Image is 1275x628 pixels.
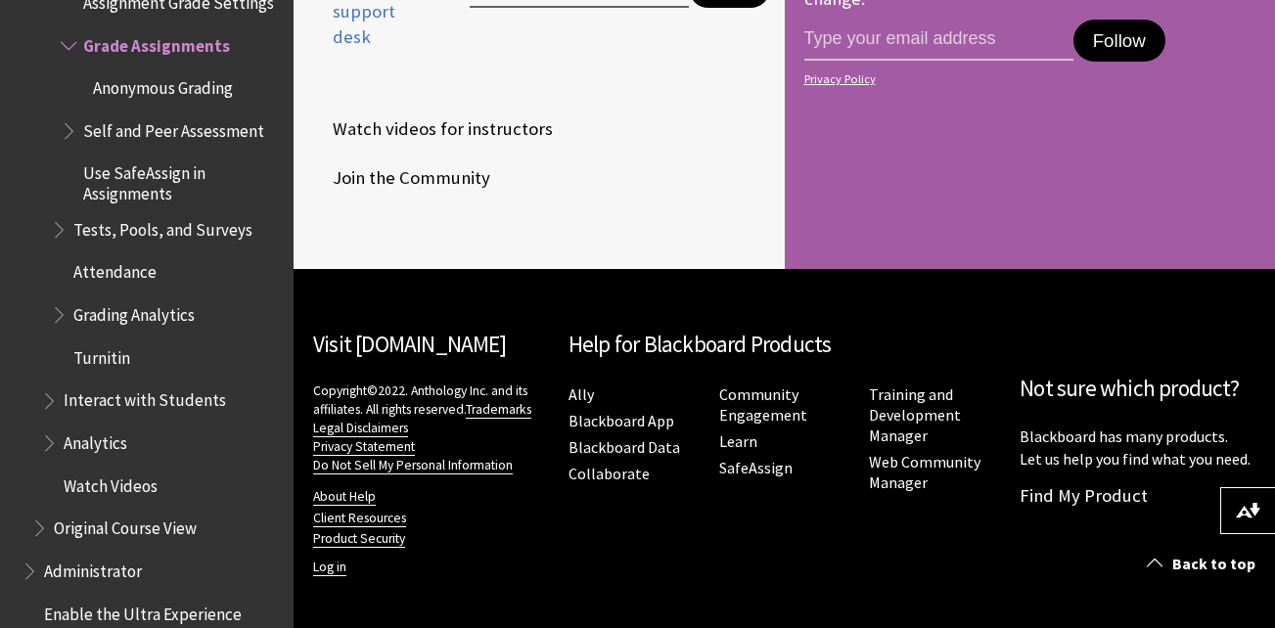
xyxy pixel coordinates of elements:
[64,384,226,411] span: Interact with Students
[313,330,506,358] a: Visit [DOMAIN_NAME]
[719,384,807,426] a: Community Engagement
[719,431,757,452] a: Learn
[1020,484,1148,507] a: Find My Product
[466,401,531,419] a: Trademarks
[1020,372,1255,406] h2: Not sure which product?
[64,470,158,496] span: Watch Videos
[869,452,980,493] a: Web Community Manager
[313,488,376,506] a: About Help
[313,114,553,144] span: Watch videos for instructors
[73,256,157,283] span: Attendance
[44,598,242,624] span: Enable the Ultra Experience
[1073,20,1165,63] button: Follow
[313,559,346,576] a: Log in
[83,114,264,141] span: Self and Peer Assessment
[1132,546,1275,582] a: Back to top
[83,29,230,56] span: Grade Assignments
[54,512,197,538] span: Original Course View
[313,530,405,548] a: Product Security
[313,381,549,474] p: Copyright©2022. Anthology Inc. and its affiliates. All rights reserved.
[313,510,406,527] a: Client Resources
[313,114,557,144] a: Watch videos for instructors
[804,72,1251,86] a: Privacy Policy
[313,420,408,437] a: Legal Disclaimers
[83,157,280,203] span: Use SafeAssign in Assignments
[569,464,650,484] a: Collaborate
[804,20,1073,61] input: email address
[1020,426,1255,470] p: Blackboard has many products. Let us help you find what you need.
[313,438,415,456] a: Privacy Statement
[719,458,793,478] a: SafeAssign
[869,384,961,446] a: Training and Development Manager
[569,437,680,458] a: Blackboard Data
[73,341,130,368] span: Turnitin
[64,426,127,453] span: Analytics
[313,163,490,193] span: Join the Community
[569,384,594,405] a: Ally
[569,328,1001,362] h2: Help for Blackboard Products
[73,298,195,325] span: Grading Analytics
[73,213,252,240] span: Tests, Pools, and Surveys
[569,411,674,431] a: Blackboard App
[313,457,513,474] a: Do Not Sell My Personal Information
[93,71,233,98] span: Anonymous Grading
[44,555,142,581] span: Administrator
[313,163,494,193] a: Join the Community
